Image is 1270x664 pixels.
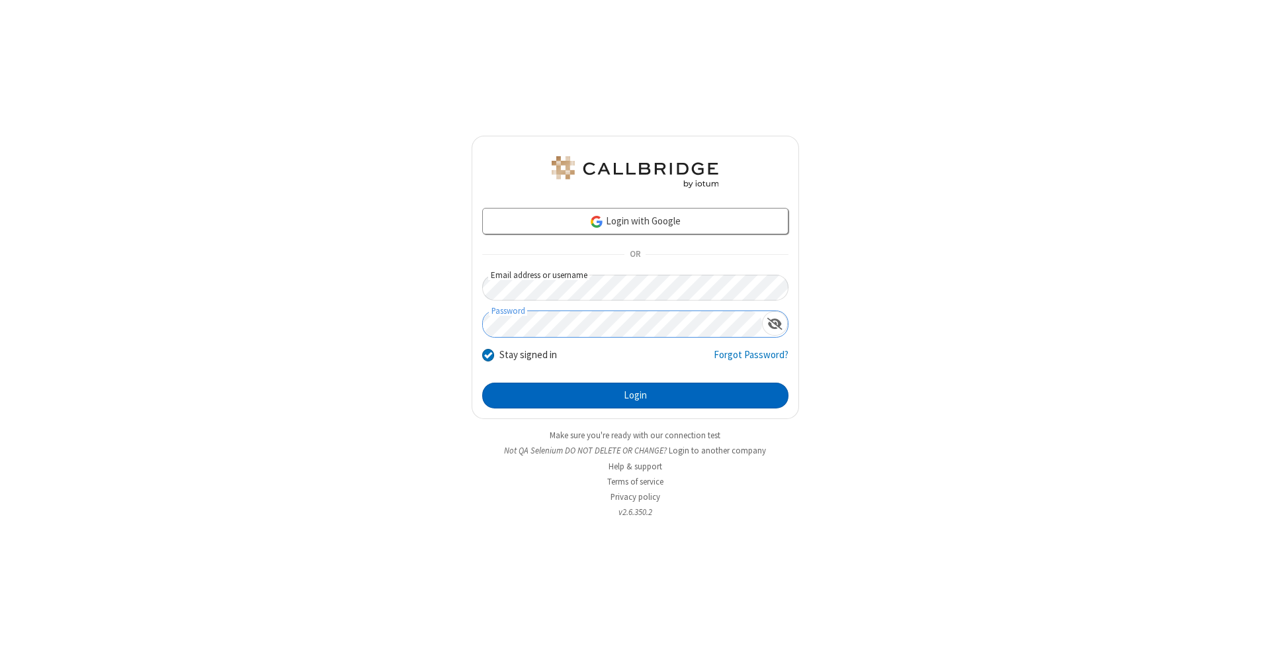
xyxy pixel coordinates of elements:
[549,156,721,188] img: QA Selenium DO NOT DELETE OR CHANGE
[762,311,788,336] div: Show password
[611,491,660,502] a: Privacy policy
[669,444,766,457] button: Login to another company
[550,430,720,441] a: Make sure you're ready with our connection test
[624,246,646,264] span: OR
[482,208,788,234] a: Login with Google
[607,476,663,487] a: Terms of service
[472,506,799,518] li: v2.6.350.2
[482,275,788,301] input: Email address or username
[483,311,762,337] input: Password
[482,383,788,409] button: Login
[609,461,662,472] a: Help & support
[472,444,799,457] li: Not QA Selenium DO NOT DELETE OR CHANGE?
[589,214,604,229] img: google-icon.png
[499,348,557,363] label: Stay signed in
[714,348,788,373] a: Forgot Password?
